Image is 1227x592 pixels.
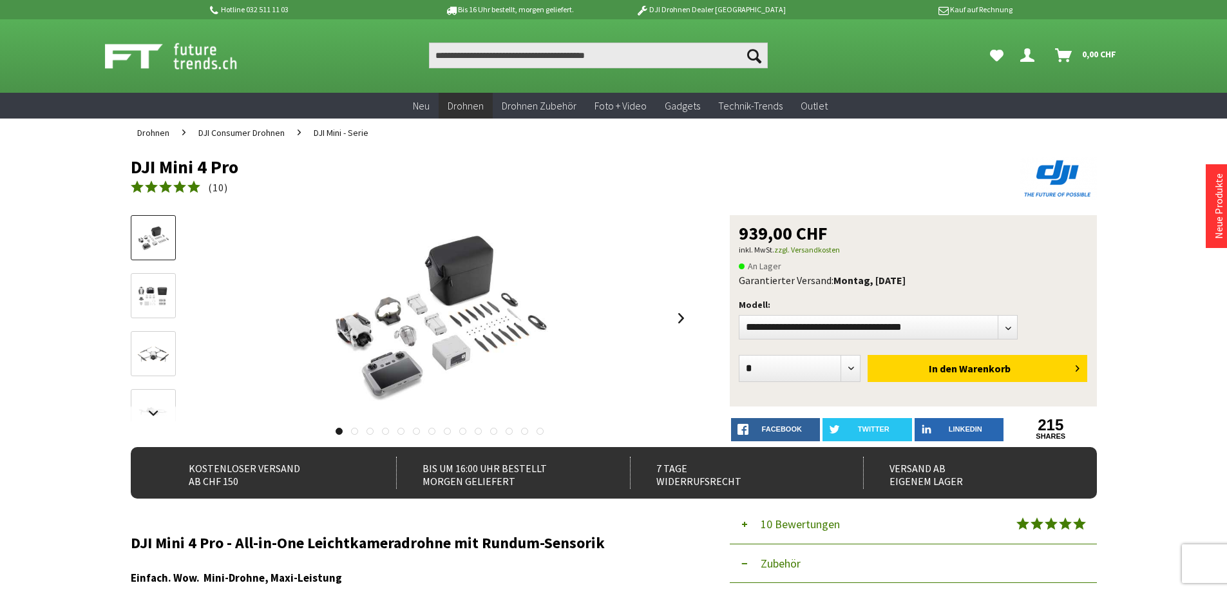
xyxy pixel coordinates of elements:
span: 0,00 CHF [1082,44,1116,64]
h2: DJI Mini 4 Pro - All-in-One Leichtkameradrohne mit Rundum-Sensorik [131,535,691,551]
input: Produkt, Marke, Kategorie, EAN, Artikelnummer… [429,43,768,68]
a: Foto + Video [585,93,656,119]
a: Outlet [792,93,837,119]
span: 10 [213,181,224,194]
div: Versand ab eigenem Lager [863,457,1069,489]
img: DJI [1020,157,1097,200]
span: Foto + Video [594,99,647,112]
div: 7 Tage Widerrufsrecht [630,457,835,489]
a: 215 [1006,418,1096,432]
a: Gadgets [656,93,709,119]
img: Vorschau: DJI Mini 4 Pro [135,224,172,253]
a: facebook [731,418,821,441]
p: Hotline 032 511 11 03 [208,2,409,17]
span: Outlet [801,99,828,112]
div: Garantierter Versand: [739,274,1088,287]
span: Neu [413,99,430,112]
a: zzgl. Versandkosten [774,245,840,254]
span: 939,00 CHF [739,224,828,242]
a: Drohnen [131,119,176,147]
span: Warenkorb [959,362,1011,375]
h3: Einfach. Wow. Mini-Drohne, Maxi-Leistung [131,569,691,586]
span: LinkedIn [949,425,982,433]
img: DJI Mini 4 Pro [311,215,569,421]
a: Warenkorb [1050,43,1123,68]
button: 10 Bewertungen [730,505,1097,544]
a: twitter [823,418,912,441]
button: In den Warenkorb [868,355,1087,382]
span: Gadgets [665,99,700,112]
p: Bis 16 Uhr bestellt, morgen geliefert. [409,2,610,17]
button: Suchen [741,43,768,68]
span: Drohnen Zubehör [502,99,576,112]
div: Kostenloser Versand ab CHF 150 [163,457,368,489]
button: Zubehör [730,544,1097,583]
a: shares [1006,432,1096,441]
a: Neu [404,93,439,119]
span: In den [929,362,957,375]
a: Dein Konto [1015,43,1045,68]
b: Montag, [DATE] [833,274,906,287]
span: Drohnen [448,99,484,112]
a: DJI Consumer Drohnen [192,119,291,147]
span: An Lager [739,258,781,274]
p: inkl. MwSt. [739,242,1088,258]
span: Drohnen [137,127,169,138]
span: DJI Mini - Serie [314,127,368,138]
a: (10) [131,180,228,196]
a: Technik-Trends [709,93,792,119]
h1: DJI Mini 4 Pro [131,157,904,177]
p: Modell: [739,297,1088,312]
div: Bis um 16:00 Uhr bestellt Morgen geliefert [396,457,602,489]
a: DJI Mini - Serie [307,119,375,147]
span: twitter [858,425,889,433]
a: LinkedIn [915,418,1004,441]
p: Kauf auf Rechnung [812,2,1013,17]
span: ( ) [208,181,228,194]
img: Shop Futuretrends - zur Startseite wechseln [105,40,265,72]
a: Drohnen [439,93,493,119]
span: DJI Consumer Drohnen [198,127,285,138]
a: Neue Produkte [1212,173,1225,239]
a: Drohnen Zubehör [493,93,585,119]
p: DJI Drohnen Dealer [GEOGRAPHIC_DATA] [610,2,811,17]
a: Meine Favoriten [984,43,1010,68]
span: facebook [762,425,802,433]
span: Technik-Trends [718,99,783,112]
